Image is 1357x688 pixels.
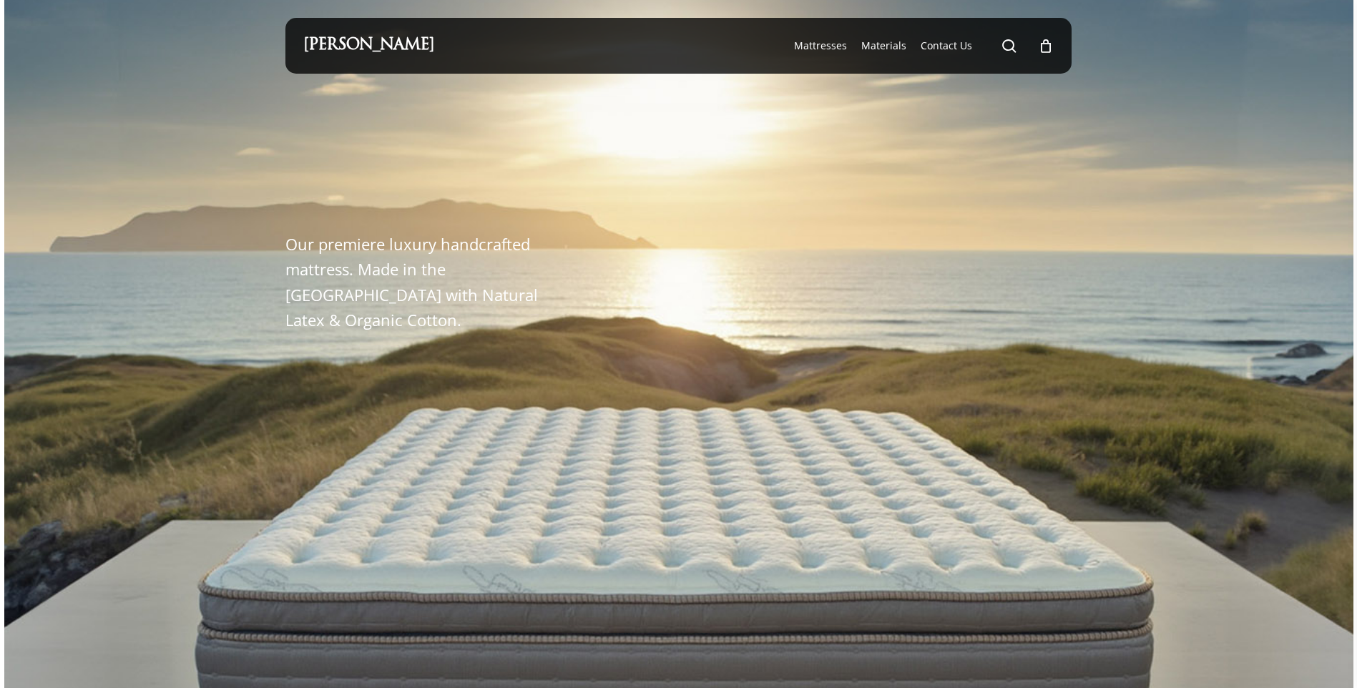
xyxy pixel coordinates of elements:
[794,39,847,52] span: Mattresses
[861,39,906,52] span: Materials
[921,39,972,53] a: Contact Us
[303,38,434,54] a: [PERSON_NAME]
[921,39,972,52] span: Contact Us
[285,232,554,333] p: Our premiere luxury handcrafted mattress. Made in the [GEOGRAPHIC_DATA] with Natural Latex & Orga...
[861,39,906,53] a: Materials
[794,39,847,53] a: Mattresses
[787,18,1054,74] nav: Main Menu
[285,171,614,215] h1: The Windsor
